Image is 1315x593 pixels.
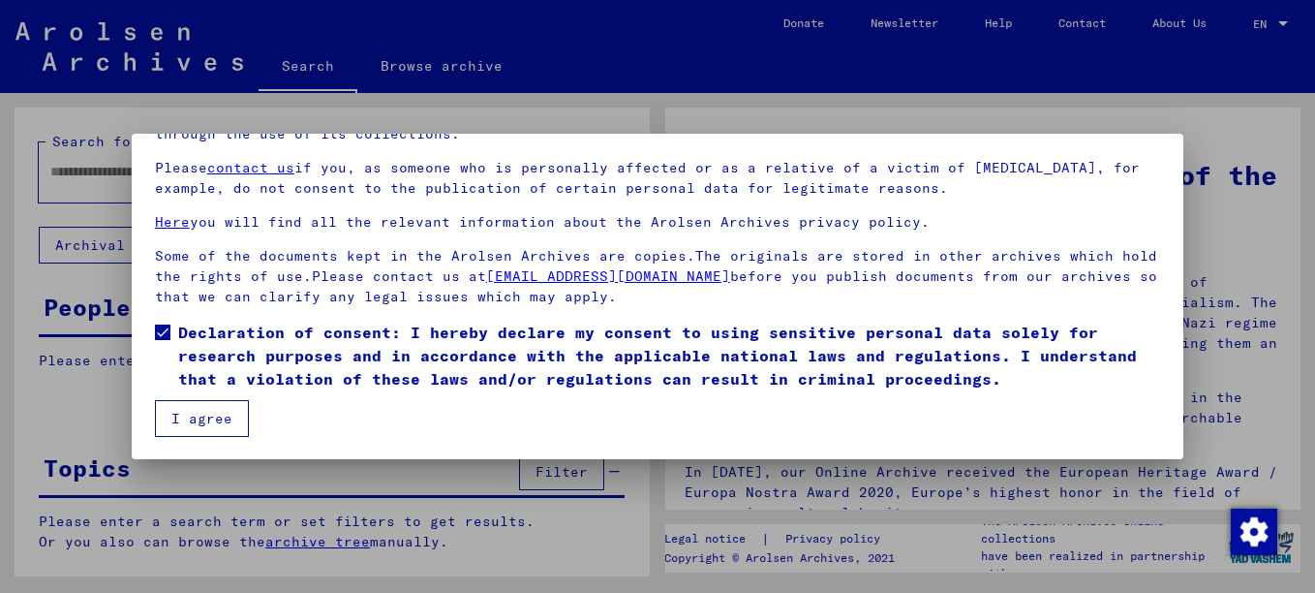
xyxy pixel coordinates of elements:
a: [EMAIL_ADDRESS][DOMAIN_NAME] [486,267,730,285]
p: you will find all the relevant information about the Arolsen Archives privacy policy. [155,212,1160,233]
div: Change consent [1230,508,1276,554]
a: contact us [207,159,294,176]
img: Change consent [1231,509,1277,555]
p: Some of the documents kept in the Arolsen Archives are copies.The originals are stored in other a... [155,246,1160,307]
p: Please if you, as someone who is personally affected or as a relative of a victim of [MEDICAL_DAT... [155,158,1160,199]
span: Declaration of consent: I hereby declare my consent to using sensitive personal data solely for r... [178,321,1160,390]
a: Here [155,213,190,231]
button: I agree [155,400,249,437]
